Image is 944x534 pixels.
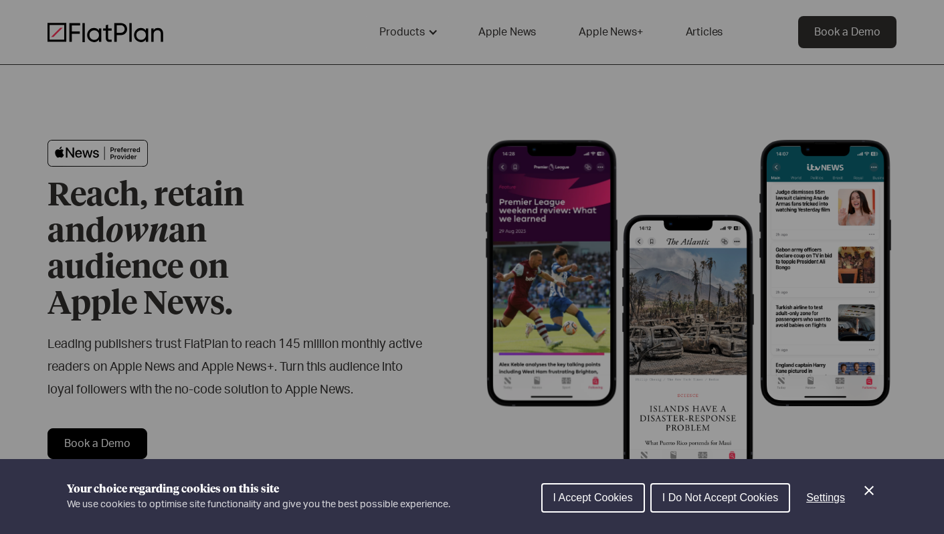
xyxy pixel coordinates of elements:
[553,492,633,503] span: I Accept Cookies
[662,492,778,503] span: I Do Not Accept Cookies
[795,484,856,511] button: Settings
[650,483,790,513] button: I Do Not Accept Cookies
[67,497,450,512] p: We use cookies to optimise site functionality and give you the best possible experience.
[861,482,877,499] button: Close Cookie Control
[541,483,645,513] button: I Accept Cookies
[806,492,845,503] span: Settings
[67,481,450,497] h1: Your choice regarding cookies on this site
